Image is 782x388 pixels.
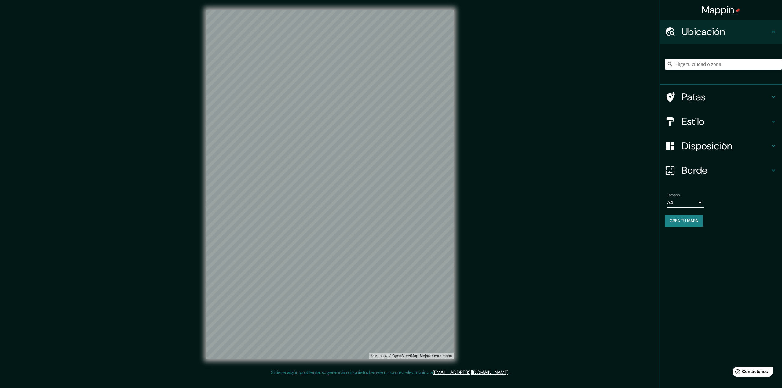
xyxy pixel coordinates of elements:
[389,354,418,358] a: Mapa de OpenStreet
[371,354,388,358] a: Mapbox
[660,134,782,158] div: Disposición
[702,3,734,16] font: Mappin
[389,354,418,358] font: © OpenStreetMap
[665,59,782,70] input: Elige tu ciudad o zona
[433,369,508,375] a: [EMAIL_ADDRESS][DOMAIN_NAME]
[660,109,782,134] div: Estilo
[206,10,454,359] canvas: Mapa
[508,369,509,375] font: .
[682,115,705,128] font: Estilo
[667,199,673,206] font: A4
[660,85,782,109] div: Patas
[682,91,706,103] font: Patas
[682,140,732,152] font: Disposición
[682,164,707,177] font: Borde
[667,193,680,198] font: Tamaño
[667,198,704,208] div: A4
[509,369,510,375] font: .
[271,369,433,375] font: Si tiene algún problema, sugerencia o inquietud, envíe un correo electrónico a
[660,158,782,183] div: Borde
[670,218,698,223] font: Crea tu mapa
[665,215,703,227] button: Crea tu mapa
[371,354,388,358] font: © Mapbox
[510,369,511,375] font: .
[420,354,452,358] font: Mejorar este mapa
[420,354,452,358] a: Comentarios sobre el mapa
[660,20,782,44] div: Ubicación
[682,25,725,38] font: Ubicación
[735,8,740,13] img: pin-icon.png
[728,364,775,381] iframe: Lanzador de widgets de ayuda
